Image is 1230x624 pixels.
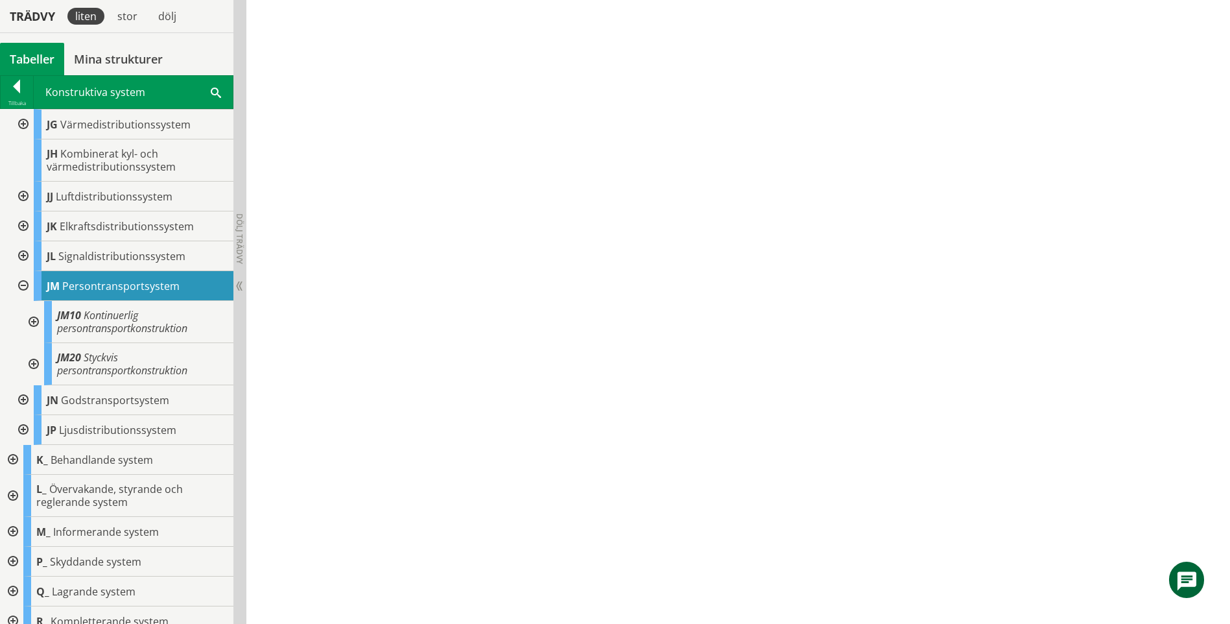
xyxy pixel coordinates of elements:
span: K_ [36,453,48,467]
div: dölj [150,8,184,25]
span: Behandlande system [51,453,153,467]
span: Elkraftsdistributionssystem [60,219,194,234]
span: JN [47,393,58,407]
div: Tillbaka [1,98,33,108]
span: Styckvis persontransportkonstruktion [57,350,187,378]
div: liten [67,8,104,25]
span: JH [47,147,58,161]
span: JK [47,219,57,234]
span: M_ [36,525,51,539]
div: stor [110,8,145,25]
span: Dölj trädvy [234,213,245,264]
span: JL [47,249,56,263]
span: JG [47,117,58,132]
span: JJ [47,189,53,204]
span: P_ [36,555,47,569]
span: Skyddande system [50,555,141,569]
span: JM20 [57,350,81,365]
span: Luftdistributionssystem [56,189,172,204]
div: Konstruktiva system [34,76,233,108]
span: Signaldistributionssystem [58,249,185,263]
span: JM [47,279,60,293]
span: JP [47,423,56,437]
span: Lagrande system [52,584,136,599]
span: Ljusdistributionssystem [59,423,176,437]
span: Kombinerat kyl- och värmedistributionssystem [47,147,176,174]
span: Värmedistributionssystem [60,117,191,132]
span: Godstransportsystem [61,393,169,407]
span: Övervakande, styrande och reglerande system [36,482,183,509]
span: Persontransportsystem [62,279,180,293]
span: Sök i tabellen [211,85,221,99]
span: L_ [36,482,47,496]
div: Trädvy [3,9,62,23]
span: JM10 [57,308,81,322]
span: Q_ [36,584,49,599]
span: Kontinuerlig persontransportkonstruktion [57,308,187,335]
a: Mina strukturer [64,43,172,75]
span: Informerande system [53,525,159,539]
